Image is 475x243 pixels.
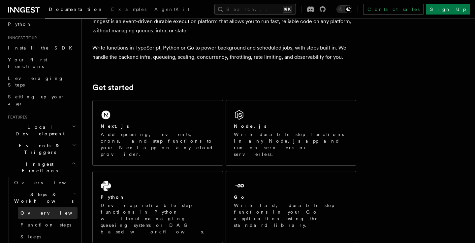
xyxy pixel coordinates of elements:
[5,142,72,156] span: Events & Triggers
[234,131,348,157] p: Write durable step functions in any Node.js app and run on servers or serverless.
[101,194,125,200] h2: Python
[214,4,296,15] button: Search...⌘K
[101,202,215,235] p: Develop reliable step functions in Python without managing queueing systems or DAG based workflows.
[8,57,47,69] span: Your first Functions
[8,45,76,51] span: Install the SDK
[20,222,71,227] span: Function steps
[45,2,107,18] a: Documentation
[154,7,189,12] span: AgentKit
[101,123,129,129] h2: Next.js
[8,94,65,106] span: Setting up your app
[5,161,71,174] span: Inngest Functions
[336,5,352,13] button: Toggle dark mode
[92,17,356,35] p: Inngest is an event-driven durable execution platform that allows you to run fast, reliable code ...
[5,140,78,158] button: Events & Triggers
[150,2,193,18] a: AgentKit
[8,21,32,27] span: Python
[5,121,78,140] button: Local Development
[18,207,78,219] a: Overview
[5,72,78,91] a: Leveraging Steps
[20,234,41,239] span: Sleeps
[5,115,27,120] span: Features
[20,210,88,216] span: Overview
[226,100,356,166] a: Node.jsWrite durable step functions in any Node.js app and run on servers or serverless.
[111,7,146,12] span: Examples
[5,158,78,177] button: Inngest Functions
[234,123,267,129] h2: Node.js
[92,100,223,166] a: Next.jsAdd queueing, events, crons, and step functions to your Next app on any cloud provider.
[234,194,246,200] h2: Go
[5,42,78,54] a: Install the SDK
[5,124,72,137] span: Local Development
[14,180,82,185] span: Overview
[283,6,292,13] kbd: ⌘K
[12,177,78,189] a: Overview
[5,54,78,72] a: Your first Functions
[92,83,134,92] a: Get started
[107,2,150,18] a: Examples
[92,43,356,62] p: Write functions in TypeScript, Python or Go to power background and scheduled jobs, with steps bu...
[426,4,470,15] a: Sign Up
[5,35,37,41] span: Inngest tour
[5,91,78,109] a: Setting up your app
[18,219,78,231] a: Function steps
[12,189,78,207] button: Steps & Workflows
[101,131,215,157] p: Add queueing, events, crons, and step functions to your Next app on any cloud provider.
[234,202,348,228] p: Write fast, durable step functions in your Go application using the standard library.
[363,4,424,15] a: Contact sales
[5,18,78,30] a: Python
[18,231,78,243] a: Sleeps
[49,7,103,12] span: Documentation
[12,191,74,204] span: Steps & Workflows
[8,76,64,87] span: Leveraging Steps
